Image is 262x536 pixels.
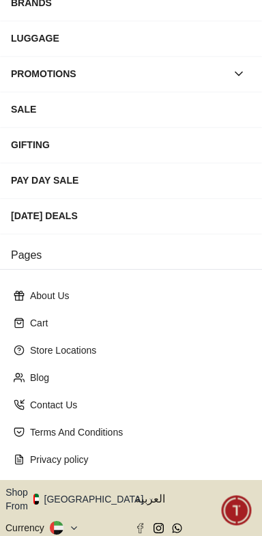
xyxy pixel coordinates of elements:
div: SALE [11,97,251,122]
button: Shop From[GEOGRAPHIC_DATA] [5,485,154,513]
div: PAY DAY SALE [11,168,251,193]
p: Contact Us [30,398,243,412]
a: Facebook [135,523,145,533]
div: LUGGAGE [11,26,251,51]
p: Terms And Conditions [30,425,243,439]
button: العربية [135,485,257,513]
div: GIFTING [11,132,251,157]
div: PROMOTIONS [11,61,227,86]
div: Currency [5,521,50,535]
div: Chat Widget [222,496,252,526]
div: [DATE] DEALS [11,203,251,228]
p: Store Locations [30,343,243,357]
img: United Arab Emirates [33,494,39,505]
p: Privacy policy [30,453,243,466]
p: About Us [30,289,243,302]
p: Blog [30,371,243,384]
a: Whatsapp [172,523,182,533]
a: Instagram [154,523,164,533]
p: Cart [30,316,243,330]
span: العربية [135,491,257,507]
